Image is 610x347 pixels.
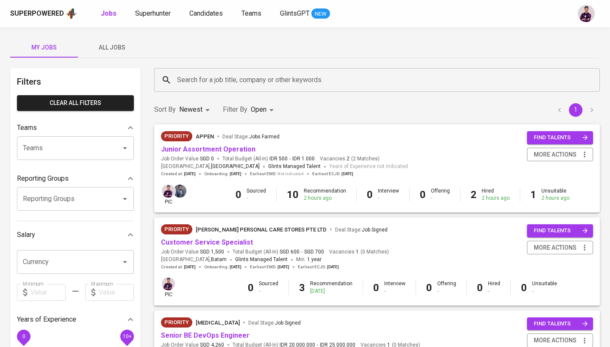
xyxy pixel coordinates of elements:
span: 1 [355,248,359,256]
span: My Jobs [15,42,73,53]
div: - [532,288,557,295]
span: IDR 1.000 [292,155,315,162]
div: Offering [431,187,450,202]
b: 0 [477,282,483,294]
b: 0 [426,282,432,294]
span: [PERSON_NAME] PERSONAL CARE STORES PTE LTD [196,226,327,233]
div: - [247,195,266,202]
div: 2 hours ago [541,195,569,202]
span: [DATE] [327,264,339,270]
span: Vacancies ( 2 Matches ) [320,155,380,162]
div: Unsuitable [532,280,557,295]
span: [GEOGRAPHIC_DATA] , [161,256,227,264]
div: Unsuitable [541,187,569,202]
div: Recommendation [304,187,346,202]
span: GlintsGPT [280,9,310,17]
span: Clear All filters [24,98,127,108]
span: Superhunter [135,9,171,17]
span: IDR 500 [269,155,288,162]
div: Sourced [259,280,278,295]
b: 0 [248,282,254,294]
span: - [301,248,302,256]
div: Sourced [247,187,266,202]
p: Teams [17,123,37,133]
button: more actions [527,241,593,255]
p: Filter By [223,105,247,115]
b: 0 [521,282,527,294]
a: GlintsGPT NEW [280,8,330,19]
img: app logo [66,7,77,20]
div: - [384,288,405,295]
div: Salary [17,226,134,243]
b: 2 [471,189,477,201]
span: Priority [161,318,192,327]
button: page 1 [569,103,582,117]
nav: pagination navigation [552,103,600,117]
input: Value [30,284,66,301]
span: Years of Experience not indicated. [329,162,409,171]
span: [DATE] [184,264,196,270]
button: find talents [527,131,593,144]
span: Earliest EMD : [250,264,289,270]
span: Vacancies ( 0 Matches ) [329,248,389,256]
span: Deal Stage : [248,320,301,326]
div: New Job received from Demand Team [161,131,192,141]
div: Offering [437,280,456,295]
span: Candidates [189,9,223,17]
span: Onboarding : [204,264,241,270]
span: [MEDICAL_DATA] [196,319,240,326]
span: Open [251,105,266,113]
span: Deal Stage : [335,227,388,233]
span: find talents [534,319,588,329]
div: Open [251,102,277,118]
span: Job Signed [275,320,301,326]
span: Earliest EMD : [250,171,304,177]
p: Reporting Groups [17,173,69,184]
span: Earliest ECJD : [312,171,353,177]
div: pic [161,184,176,206]
a: Customer Service Specialist [161,238,253,246]
span: 1 year [307,256,322,262]
span: Earliest ECJD : [298,264,339,270]
p: Sort By [154,105,176,115]
span: Min. [296,256,322,262]
div: Years of Experience [17,311,134,328]
span: more actions [534,242,577,253]
b: 0 [236,189,241,201]
span: Job Order Value [161,155,214,162]
span: [DATE] [277,264,289,270]
div: 2 hours ago [482,195,510,202]
div: Superpowered [10,9,64,19]
span: SGD 600 [280,248,299,256]
div: Teams [17,119,134,136]
div: pic [161,276,176,298]
a: Jobs [101,8,118,19]
span: 0 [22,333,25,339]
h6: Filters [17,75,134,88]
span: Onboarding : [204,171,241,177]
div: - [431,195,450,202]
button: Open [119,142,131,154]
span: Created at : [161,264,196,270]
span: Priority [161,132,192,140]
div: Hired [488,280,500,295]
span: Glints Managed Talent [268,163,321,169]
span: more actions [534,149,577,160]
span: - [289,155,291,162]
span: [DATE] [230,171,241,177]
span: 10+ [122,333,131,339]
b: 3 [299,282,305,294]
span: NEW [311,10,330,18]
img: erwin@glints.com [162,185,175,198]
input: Value [99,284,134,301]
span: SGD 0 [200,155,214,162]
div: - [378,195,399,202]
div: 2 hours ago [304,195,346,202]
a: Superhunter [135,8,172,19]
b: 10 [287,189,299,201]
span: [GEOGRAPHIC_DATA] , [161,162,260,171]
div: Recommendation [310,280,352,295]
button: find talents [527,317,593,330]
span: All Jobs [83,42,141,53]
div: Interview [378,187,399,202]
